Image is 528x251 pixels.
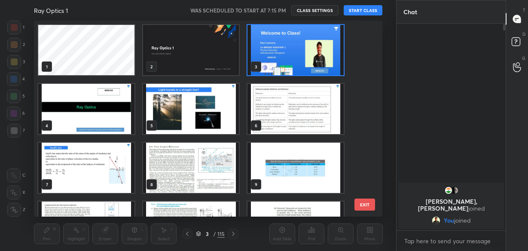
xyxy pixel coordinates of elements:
img: 1756733824BNF3T6.pdf [38,143,134,193]
img: 0b5a9d3b48c94826a797fe41c0559ba4.jpg [450,186,458,195]
div: X [7,186,25,199]
button: CLASS SETTINGS [291,5,339,15]
div: 2 [7,38,25,52]
span: joined [468,204,485,212]
span: joined [454,217,471,224]
div: grid [34,21,367,217]
div: 3 [7,55,25,69]
div: 115 [217,230,225,238]
p: D [522,31,525,37]
img: 3d17440235864ff6878e049ce9da99a9.jpg [444,186,452,195]
div: 1 [7,21,24,34]
button: EXIT [354,199,375,211]
span: You [444,217,454,224]
div: Z [7,203,25,217]
div: 6 [7,107,25,120]
div: 7 [7,124,25,138]
img: 1756733824BNF3T6.pdf [248,84,344,134]
p: T [523,7,525,13]
p: G [522,55,525,61]
img: 1756733824BNF3T6.pdf [248,143,344,193]
p: Chat [397,0,424,23]
img: 1756733824BNF3T6.pdf [143,84,239,134]
img: 1756733824BNF3T6.pdf [143,143,239,193]
img: 1756733824BNF3T6.pdf [248,25,344,75]
div: 4 [7,72,25,86]
h4: Ray Optics 1 [34,6,68,15]
img: 5466cc94-8738-11f0-80ae-6a886f0f6f52.jpg [143,25,239,75]
img: 1756733824BNF3T6.pdf [38,84,134,134]
h5: WAS SCHEDULED TO START AT 7:15 PM [190,6,286,14]
img: c3c9a3304d4d47e1943f65945345ca2a.jpg [432,216,440,225]
button: START CLASS [344,5,382,15]
div: C [7,168,25,182]
p: [PERSON_NAME], [PERSON_NAME] [404,198,499,212]
div: 3 [203,231,211,236]
div: 5 [7,89,25,103]
div: / [213,231,216,236]
div: grid [397,181,506,231]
